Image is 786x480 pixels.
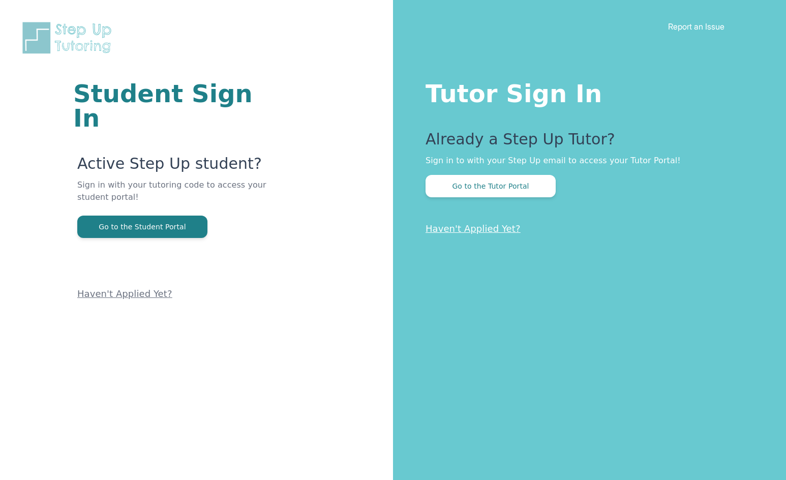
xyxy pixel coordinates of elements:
[426,155,745,167] p: Sign in to with your Step Up email to access your Tutor Portal!
[426,175,556,197] button: Go to the Tutor Portal
[77,216,207,238] button: Go to the Student Portal
[668,21,724,32] a: Report an Issue
[426,130,745,155] p: Already a Step Up Tutor?
[77,222,207,231] a: Go to the Student Portal
[20,20,118,55] img: Step Up Tutoring horizontal logo
[77,288,172,299] a: Haven't Applied Yet?
[77,155,271,179] p: Active Step Up student?
[77,179,271,216] p: Sign in with your tutoring code to access your student portal!
[73,81,271,130] h1: Student Sign In
[426,77,745,106] h1: Tutor Sign In
[426,181,556,191] a: Go to the Tutor Portal
[426,223,521,234] a: Haven't Applied Yet?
